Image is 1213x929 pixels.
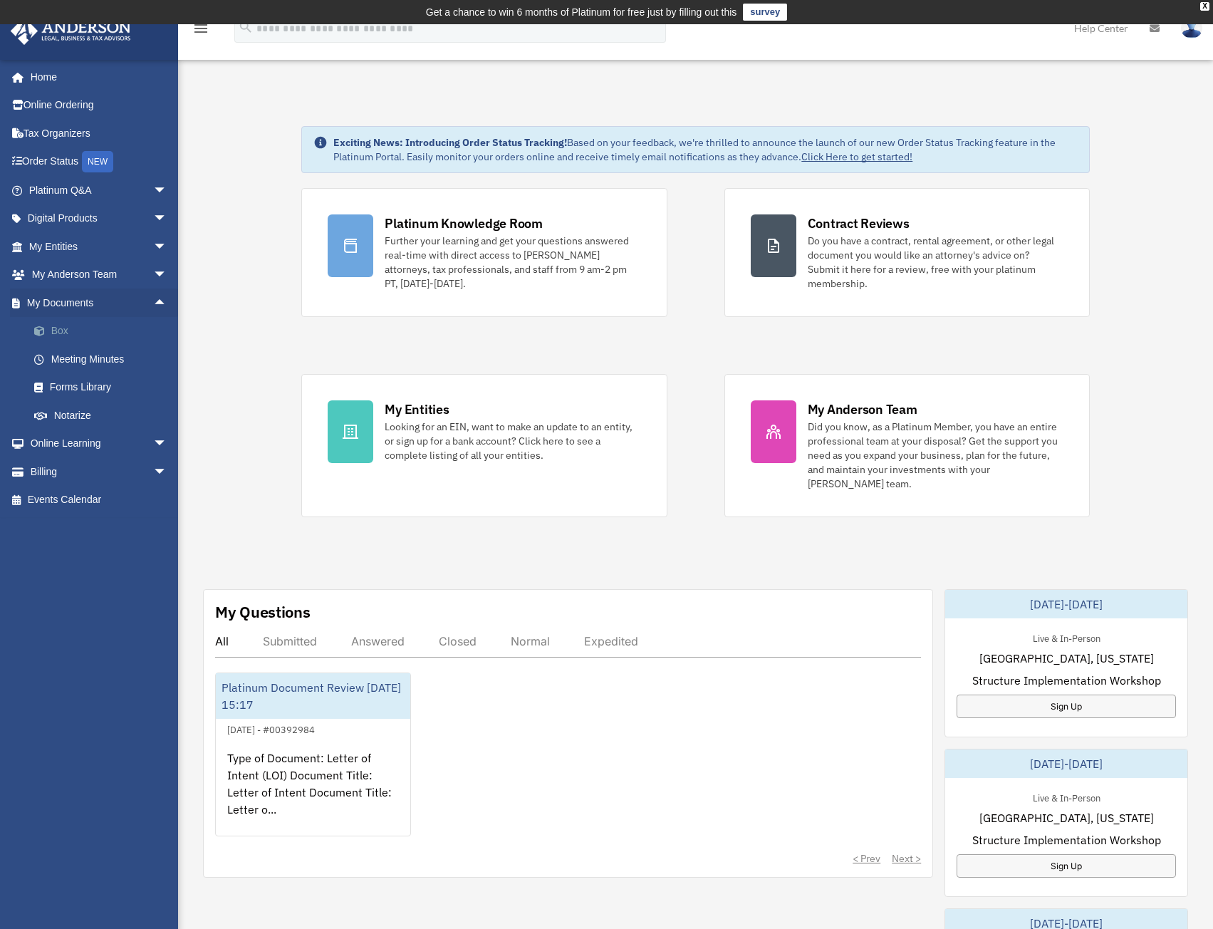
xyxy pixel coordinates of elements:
div: Expedited [584,634,638,648]
span: arrow_drop_down [153,457,182,487]
div: Closed [439,634,477,648]
i: menu [192,20,209,37]
div: [DATE]-[DATE] [945,749,1187,778]
a: Order StatusNEW [10,147,189,177]
a: Sign Up [957,695,1176,718]
a: Platinum Knowledge Room Further your learning and get your questions answered real-time with dire... [301,188,667,317]
span: [GEOGRAPHIC_DATA], [US_STATE] [979,650,1154,667]
a: Platinum Document Review [DATE] 15:17[DATE] - #00392984Type of Document: Letter of Intent (LOI) D... [215,673,411,836]
div: Looking for an EIN, want to make an update to an entity, or sign up for a bank account? Click her... [385,420,640,462]
a: Home [10,63,182,91]
div: Platinum Document Review [DATE] 15:17 [216,673,410,719]
span: Structure Implementation Workshop [972,672,1161,689]
a: My Anderson Team Did you know, as a Platinum Member, you have an entire professional team at your... [724,374,1090,517]
a: My Entities Looking for an EIN, want to make an update to an entity, or sign up for a bank accoun... [301,374,667,517]
span: [GEOGRAPHIC_DATA], [US_STATE] [979,809,1154,826]
a: Sign Up [957,854,1176,878]
a: Forms Library [20,373,189,402]
div: Further your learning and get your questions answered real-time with direct access to [PERSON_NAM... [385,234,640,291]
a: My Documentsarrow_drop_up [10,289,189,317]
span: arrow_drop_down [153,204,182,234]
div: [DATE] - #00392984 [216,721,326,736]
a: survey [743,4,787,21]
a: menu [192,25,209,37]
div: My Anderson Team [808,400,917,418]
a: Tax Organizers [10,119,189,147]
div: Did you know, as a Platinum Member, you have an entire professional team at your disposal? Get th... [808,420,1063,491]
div: Based on your feedback, we're thrilled to announce the launch of our new Order Status Tracking fe... [333,135,1077,164]
img: Anderson Advisors Platinum Portal [6,17,135,45]
a: Billingarrow_drop_down [10,457,189,486]
a: Notarize [20,401,189,430]
i: search [238,19,254,35]
div: Live & In-Person [1021,630,1112,645]
a: Meeting Minutes [20,345,189,373]
div: Submitted [263,634,317,648]
div: close [1200,2,1209,11]
div: Do you have a contract, rental agreement, or other legal document you would like an attorney's ad... [808,234,1063,291]
div: [DATE]-[DATE] [945,590,1187,618]
span: arrow_drop_down [153,176,182,205]
div: My Questions [215,601,311,623]
a: Box [20,317,189,346]
strong: Exciting News: Introducing Order Status Tracking! [333,136,567,149]
div: All [215,634,229,648]
a: Contract Reviews Do you have a contract, rental agreement, or other legal document you would like... [724,188,1090,317]
span: arrow_drop_down [153,261,182,290]
div: Get a chance to win 6 months of Platinum for free just by filling out this [426,4,737,21]
div: Answered [351,634,405,648]
a: Platinum Q&Aarrow_drop_down [10,176,189,204]
a: Digital Productsarrow_drop_down [10,204,189,233]
a: Click Here to get started! [801,150,912,163]
a: My Anderson Teamarrow_drop_down [10,261,189,289]
span: arrow_drop_up [153,289,182,318]
div: Live & In-Person [1021,789,1112,804]
div: Type of Document: Letter of Intent (LOI) Document Title: Letter of Intent Document Title: Letter ... [216,738,410,849]
div: Contract Reviews [808,214,910,232]
div: Platinum Knowledge Room [385,214,543,232]
div: NEW [82,151,113,172]
img: User Pic [1181,18,1202,38]
a: Online Learningarrow_drop_down [10,430,189,458]
a: My Entitiesarrow_drop_down [10,232,189,261]
a: Events Calendar [10,486,189,514]
div: Normal [511,634,550,648]
span: Structure Implementation Workshop [972,831,1161,848]
div: My Entities [385,400,449,418]
span: arrow_drop_down [153,232,182,261]
span: arrow_drop_down [153,430,182,459]
a: Online Ordering [10,91,189,120]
